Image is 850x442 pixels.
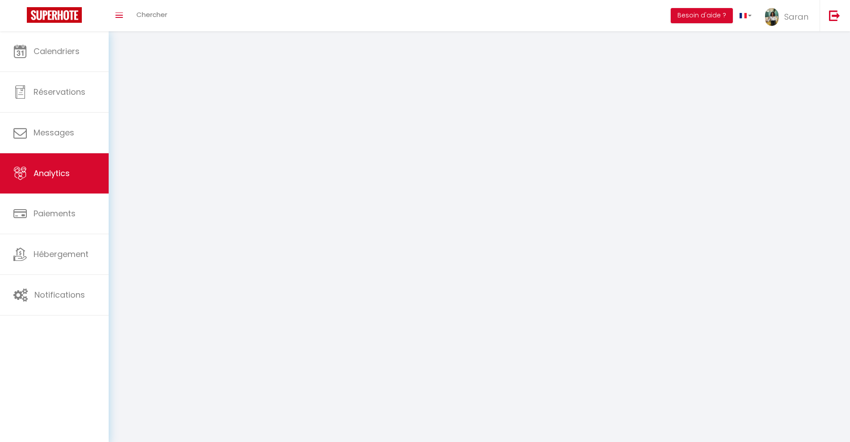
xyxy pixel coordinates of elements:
span: Réservations [34,86,85,97]
button: Besoin d'aide ? [671,8,733,23]
span: Hébergement [34,248,89,260]
span: Calendriers [34,46,80,57]
img: Super Booking [27,7,82,23]
img: ... [765,8,778,26]
span: Saran [784,11,808,22]
span: Chercher [136,10,167,19]
img: logout [829,10,840,21]
span: Notifications [34,289,85,300]
span: Paiements [34,208,76,219]
span: Analytics [34,168,70,179]
span: Messages [34,127,74,138]
button: Ouvrir le widget de chat LiveChat [7,4,34,30]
